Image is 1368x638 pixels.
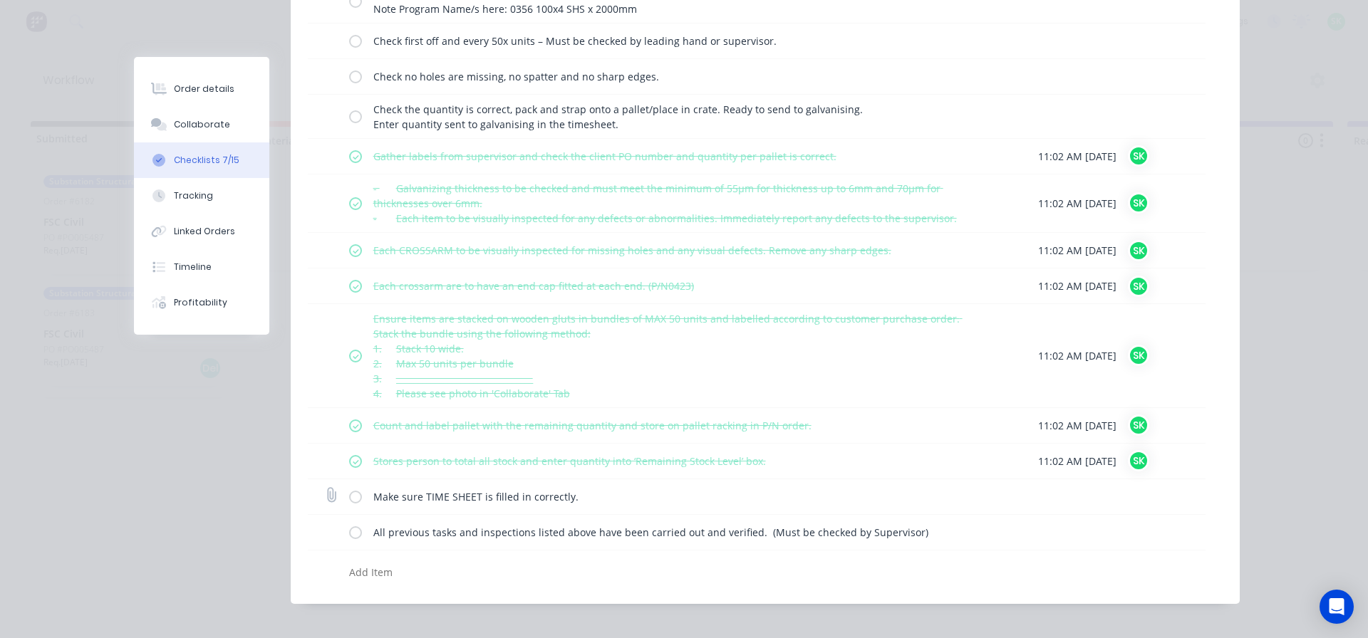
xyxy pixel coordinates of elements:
[174,83,234,95] div: Order details
[1038,149,1116,164] span: 11:02 AM [DATE]
[134,214,269,249] button: Linked Orders
[1128,276,1149,297] div: SK
[368,146,986,167] textarea: Gather labels from supervisor and check the client PO number and quantity per pallet is correct.
[1038,196,1116,211] span: 11:02 AM [DATE]
[368,522,986,543] textarea: All previous tasks and inspections listed above have been carried out and verified. (Must be chec...
[368,178,986,229] textarea: - Galvanizing thickness to be checked and must meet the minimum of 55µm for thickness up to 6mm a...
[174,189,213,202] div: Tracking
[1128,192,1149,214] div: SK
[1128,450,1149,471] div: SK
[368,276,986,296] textarea: Each crossarm are to have an end cap fitted at each end. (P/N0423)
[368,415,986,436] textarea: Count and label pallet with the remaining quantity and store on pallet racking in P/N order.
[368,31,986,51] textarea: Check first off and every 50x units – Must be checked by leading hand or supervisor.
[368,451,986,471] textarea: Stores person to total all stock and enter quantity into ‘Remaining Stock Level’ box.
[1038,278,1116,293] span: 11:02 AM [DATE]
[1038,418,1116,433] span: 11:02 AM [DATE]
[134,178,269,214] button: Tracking
[134,71,269,107] button: Order details
[174,261,212,273] div: Timeline
[1038,243,1116,258] span: 11:02 AM [DATE]
[368,308,986,404] textarea: Ensure items are stacked on wooden gluts in bundles of MAX 50 units and labelled according to cus...
[134,249,269,285] button: Timeline
[134,107,269,142] button: Collaborate
[174,154,239,167] div: Checklists 7/15
[174,225,235,238] div: Linked Orders
[1128,145,1149,167] div: SK
[174,296,227,309] div: Profitability
[134,142,269,178] button: Checklists 7/15
[368,99,986,135] textarea: Check the quantity is correct, pack and strap onto a pallet/place in crate. Ready to send to galv...
[368,486,986,507] textarea: Make sure TIME SHEET is filled in correctly.
[1320,590,1354,624] div: Open Intercom Messenger
[368,240,986,261] textarea: Each CROSSARM to be visually inspected for missing holes and any visual defects. Remove any sharp...
[174,118,230,131] div: Collaborate
[1038,454,1116,469] span: 11:02 AM [DATE]
[1038,348,1116,363] span: 11:02 AM [DATE]
[1128,240,1149,261] div: SK
[134,285,269,320] button: Profitability
[1128,414,1149,436] div: SK
[368,66,986,87] textarea: Check no holes are missing, no spatter and no sharp edges.
[1128,345,1149,366] div: SK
